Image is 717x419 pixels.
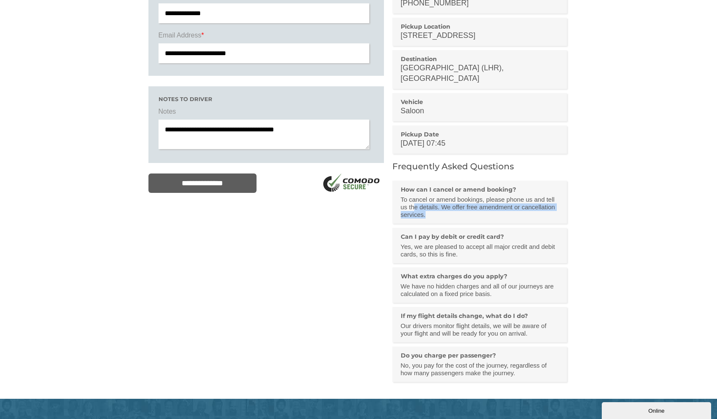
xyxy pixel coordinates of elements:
h2: Frequently Asked Questions [392,162,569,171]
p: [STREET_ADDRESS] [401,30,559,41]
p: No, you pay for the cost of the journey, regardless of how many passengers make the journey. [401,362,559,377]
h3: Destination [401,55,559,63]
h3: Pickup Date [401,131,559,138]
p: Our drivers monitor flight details, we will be aware of your flight and will be ready for you on ... [401,322,559,337]
p: Saloon [401,106,559,116]
iframe: chat widget [602,400,713,419]
h3: If my flight details change, what do I do? [401,312,559,320]
p: [DATE] 07:45 [401,138,559,149]
h3: Do you charge per passenger? [401,352,559,359]
p: To cancel or amend bookings, please phone us and tell us the details. We offer free amendment or ... [401,196,559,219]
label: Email Address [159,31,374,43]
p: We have no hidden charges and all of our journeys are calculated on a fixed price basis. [401,283,559,298]
img: SSL Logo [320,173,384,194]
h3: Vehicle [401,98,559,106]
p: Yes, we are pleased to accept all major credit and debit cards, so this is fine. [401,243,559,258]
h3: How can I cancel or amend booking? [401,186,559,193]
p: [GEOGRAPHIC_DATA] (LHR), [GEOGRAPHIC_DATA] [401,63,559,84]
h3: What extra charges do you apply? [401,272,559,280]
h3: Can I pay by debit or credit card? [401,233,559,240]
h3: Notes to driver [159,96,374,102]
h3: Pickup Location [401,23,559,30]
label: Notes [159,107,374,120]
